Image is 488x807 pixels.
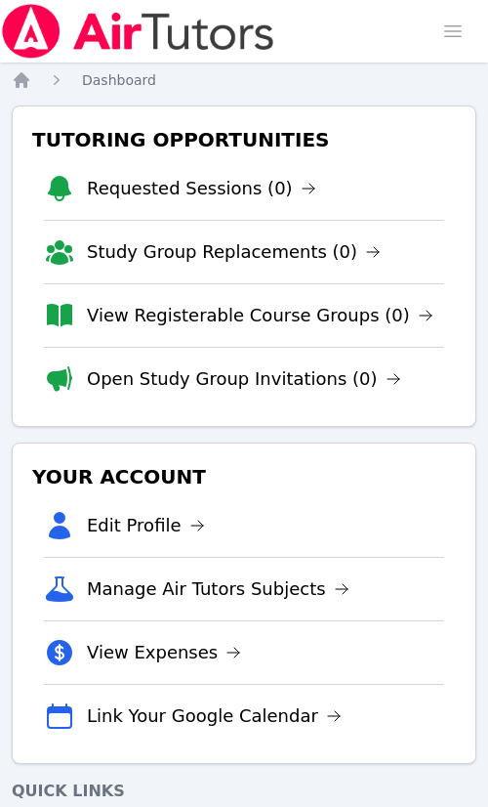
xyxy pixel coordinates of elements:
[87,512,205,539] a: Edit Profile
[87,238,381,266] a: Study Group Replacements (0)
[28,459,460,494] h3: Your Account
[82,70,156,90] a: Dashboard
[12,70,476,90] nav: Breadcrumb
[12,780,476,803] h4: Quick Links
[87,639,241,666] a: View Expenses
[87,365,401,393] a: Open Study Group Invitations (0)
[87,575,349,603] a: Manage Air Tutors Subjects
[82,72,156,88] span: Dashboard
[87,702,342,730] a: Link Your Google Calendar
[87,302,433,329] a: View Registerable Course Groups (0)
[28,122,460,157] h3: Tutoring Opportunities
[87,175,316,202] a: Requested Sessions (0)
